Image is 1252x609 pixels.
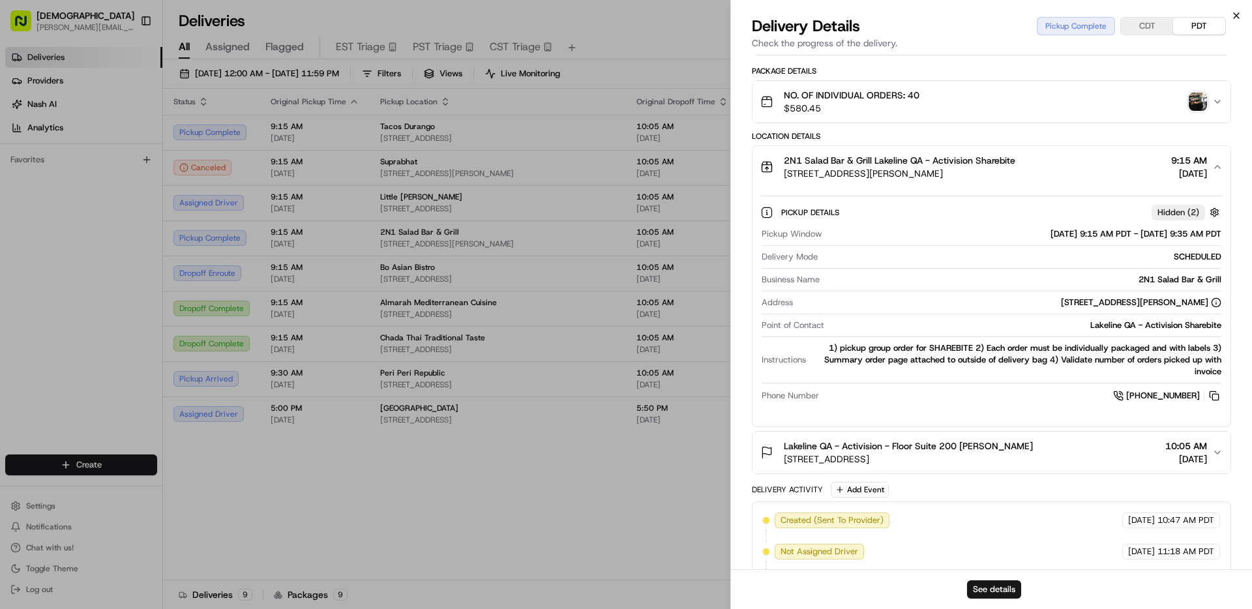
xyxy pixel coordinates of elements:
[784,89,919,102] span: NO. OF INDIVIDUAL ORDERS: 40
[44,138,165,148] div: We're available if you need us!
[1113,389,1221,403] a: [PHONE_NUMBER]
[967,580,1021,599] button: See details
[1189,93,1207,111] img: photo_proof_of_pickup image
[762,390,819,402] span: Phone Number
[1165,439,1207,453] span: 10:05 AM
[13,52,237,73] p: Welcome 👋
[762,354,806,366] span: Instructions
[784,102,919,115] span: $580.45
[784,167,1015,180] span: [STREET_ADDRESS][PERSON_NAME]
[13,190,23,201] div: 📗
[222,128,237,144] button: Start new chat
[1061,297,1221,308] div: [STREET_ADDRESS][PERSON_NAME]
[825,274,1221,286] div: 2N1 Salad Bar & Grill
[762,319,824,331] span: Point of Contact
[784,154,1015,167] span: 2N1 Salad Bar & Grill Lakeline QA - Activision Sharebite
[1171,167,1207,180] span: [DATE]
[1157,514,1214,526] span: 10:47 AM PDT
[762,297,793,308] span: Address
[13,13,39,39] img: Nash
[762,251,818,263] span: Delivery Mode
[762,228,822,240] span: Pickup Window
[831,482,889,498] button: Add Event
[1171,154,1207,167] span: 9:15 AM
[26,189,100,202] span: Knowledge Base
[753,81,1230,123] button: NO. OF INDIVIDUAL ORDERS: 40$580.45photo_proof_of_pickup image
[1157,207,1199,218] span: Hidden ( 2 )
[13,125,37,148] img: 1736555255976-a54dd68f-1ca7-489b-9aae-adbdc363a1c4
[752,16,860,37] span: Delivery Details
[784,439,1033,453] span: Lakeline QA - Activision - Floor Suite 200 [PERSON_NAME]
[110,190,121,201] div: 💻
[827,228,1221,240] div: [DATE] 9:15 AM PDT - [DATE] 9:35 AM PDT
[1165,453,1207,466] span: [DATE]
[781,546,858,557] span: Not Assigned Driver
[8,184,105,207] a: 📗Knowledge Base
[753,432,1230,473] button: Lakeline QA - Activision - Floor Suite 200 [PERSON_NAME][STREET_ADDRESS]10:05 AM[DATE]
[44,125,214,138] div: Start new chat
[811,342,1221,378] div: 1) pickup group order for SHAREBITE 2) Each order must be individually packaged and with labels 3...
[823,251,1221,263] div: SCHEDULED
[784,453,1033,466] span: [STREET_ADDRESS]
[781,514,884,526] span: Created (Sent To Provider)
[752,66,1231,76] div: Package Details
[1121,18,1173,35] button: CDT
[1173,18,1225,35] button: PDT
[92,220,158,231] a: Powered byPylon
[34,84,215,98] input: Clear
[1128,546,1155,557] span: [DATE]
[753,188,1230,426] div: 2N1 Salad Bar & Grill Lakeline QA - Activision Sharebite[STREET_ADDRESS][PERSON_NAME]9:15 AM[DATE]
[752,37,1231,50] p: Check the progress of the delivery.
[752,131,1231,141] div: Location Details
[1157,546,1214,557] span: 11:18 AM PDT
[829,319,1221,331] div: Lakeline QA - Activision Sharebite
[1128,514,1155,526] span: [DATE]
[762,274,820,286] span: Business Name
[753,146,1230,188] button: 2N1 Salad Bar & Grill Lakeline QA - Activision Sharebite[STREET_ADDRESS][PERSON_NAME]9:15 AM[DATE]
[781,207,842,218] span: Pickup Details
[1152,204,1223,220] button: Hidden (2)
[123,189,209,202] span: API Documentation
[752,484,823,495] div: Delivery Activity
[130,221,158,231] span: Pylon
[105,184,215,207] a: 💻API Documentation
[1126,390,1200,402] span: [PHONE_NUMBER]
